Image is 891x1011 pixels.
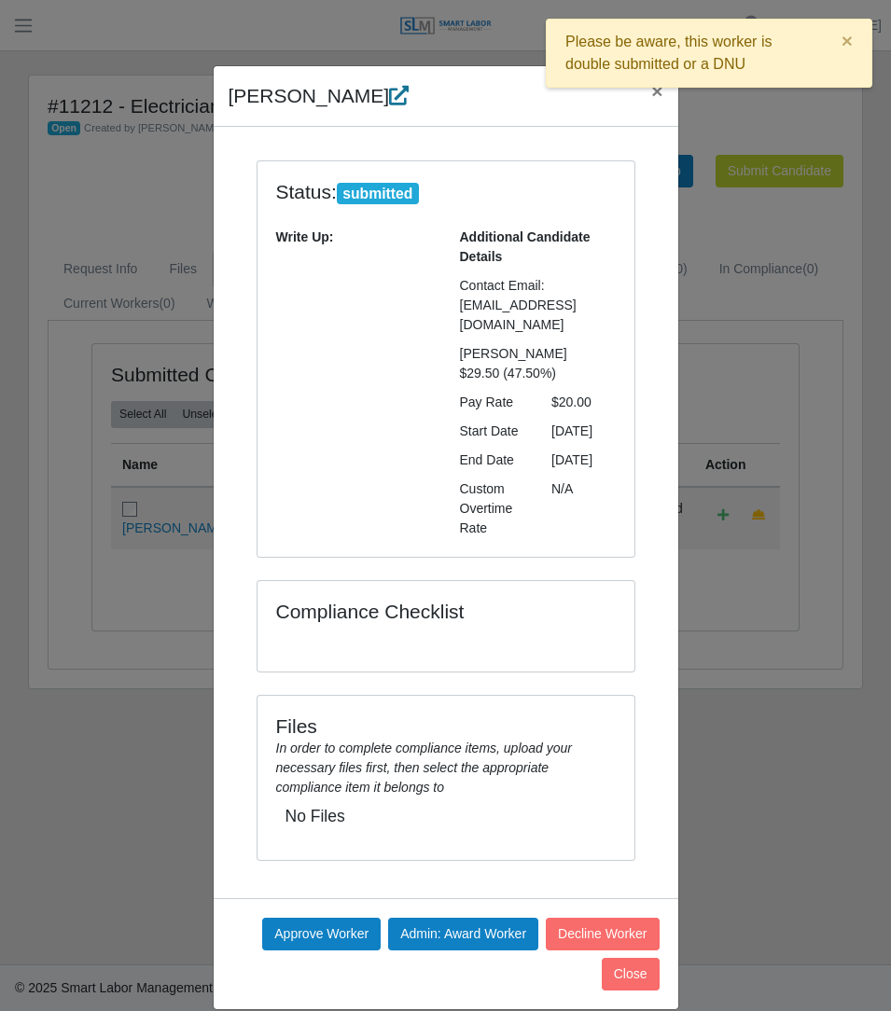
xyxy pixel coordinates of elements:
h5: No Files [285,807,606,826]
span: submitted [337,183,419,205]
button: Close [602,958,660,990]
span: [DATE] [551,452,592,467]
h4: Compliance Checklist [276,600,494,623]
button: Approve Worker [262,918,381,950]
div: End Date [446,450,538,470]
h4: [PERSON_NAME] [229,81,410,111]
div: $20.00 [537,393,630,412]
div: [PERSON_NAME] [446,344,630,364]
h4: Status: [276,180,524,205]
button: Decline Worker [546,918,659,950]
div: Custom Overtime Rate [446,479,538,538]
div: $29.50 (47.50%) [446,364,630,383]
div: [DATE] [537,422,630,441]
button: Admin: Award Worker [388,918,538,950]
b: Write Up: [276,229,334,244]
span: N/A [551,481,573,496]
i: In order to complete compliance items, upload your necessary files first, then select the appropr... [276,741,573,795]
div: Start Date [446,422,538,441]
h4: Files [276,714,616,738]
div: Pay Rate [446,393,538,412]
div: Contact Email: [446,276,630,296]
span: [EMAIL_ADDRESS][DOMAIN_NAME] [460,298,577,332]
div: Please be aware, this worker is double submitted or a DNU [546,19,872,88]
b: Additional Candidate Details [460,229,591,264]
